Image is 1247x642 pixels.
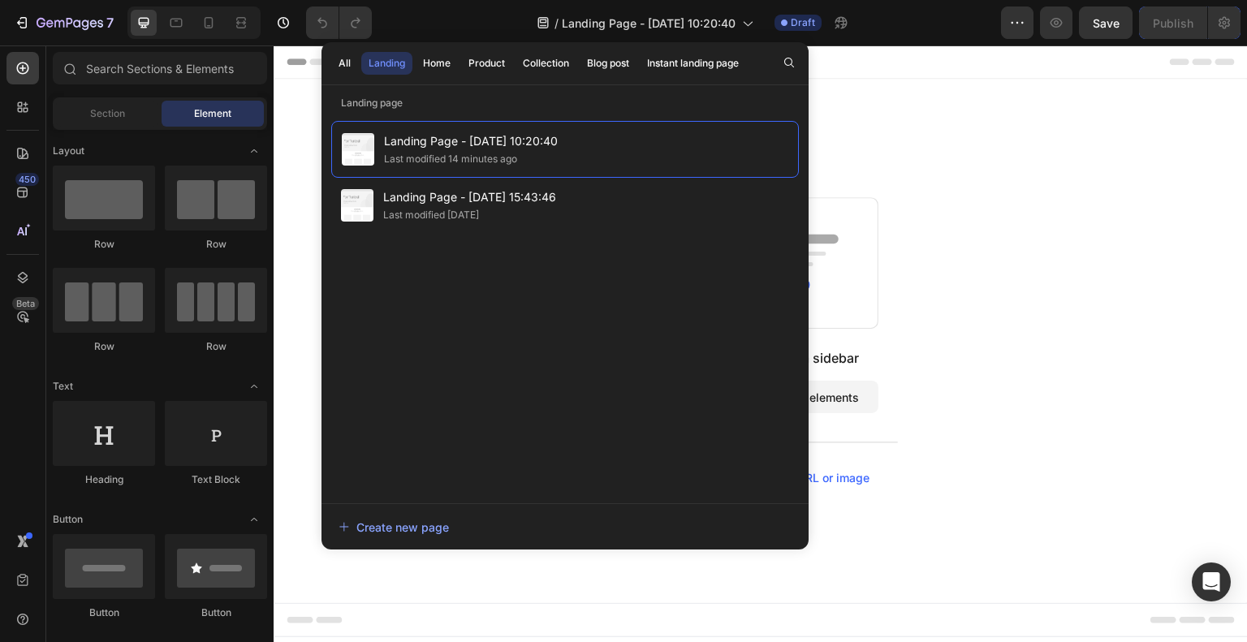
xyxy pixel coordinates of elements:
span: Landing Page - [DATE] 10:20:40 [384,131,558,151]
button: Landing [361,52,412,75]
div: Open Intercom Messenger [1192,562,1231,601]
div: Product [468,56,505,71]
button: Blog post [580,52,636,75]
span: Toggle open [241,506,267,532]
div: Row [165,339,267,354]
div: Beta [12,297,39,310]
input: Search Sections & Elements [53,52,267,84]
div: Heading [53,472,155,487]
p: 7 [106,13,114,32]
p: Landing page [321,95,809,111]
button: All [331,52,358,75]
div: Undo/Redo [306,6,372,39]
button: Instant landing page [640,52,746,75]
button: Add elements [490,335,605,368]
span: Landing Page - [DATE] 15:43:46 [383,187,556,207]
div: Start with Sections from sidebar [389,303,585,322]
span: Draft [791,15,815,30]
div: Row [53,339,155,354]
div: Button [165,605,267,620]
div: Instant landing page [647,56,739,71]
div: Landing [369,56,405,71]
div: Last modified 14 minutes ago [384,151,517,167]
span: Element [194,106,231,121]
span: Landing Page - [DATE] 10:20:40 [562,15,736,32]
div: Row [53,237,155,252]
span: Section [90,106,125,121]
div: Button [53,605,155,620]
div: Start with Generating from URL or image [378,426,597,439]
button: Add sections [369,335,481,368]
span: Toggle open [241,373,267,399]
span: Button [53,512,83,527]
div: All [339,56,351,71]
button: Product [461,52,512,75]
span: / [554,15,559,32]
div: Text Block [165,472,267,487]
button: 7 [6,6,121,39]
button: Create new page [338,511,792,543]
div: Row [165,237,267,252]
button: Collection [516,52,576,75]
div: Collection [523,56,569,71]
div: Blog post [587,56,629,71]
span: Toggle open [241,138,267,164]
div: 450 [15,173,39,186]
span: Layout [53,144,84,158]
button: Save [1079,6,1133,39]
button: Publish [1139,6,1207,39]
div: Last modified [DATE] [383,207,479,223]
span: Text [53,379,73,394]
div: Home [423,56,451,71]
div: Create new page [339,519,449,536]
span: Save [1093,16,1120,30]
button: Home [416,52,458,75]
div: Publish [1153,15,1193,32]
